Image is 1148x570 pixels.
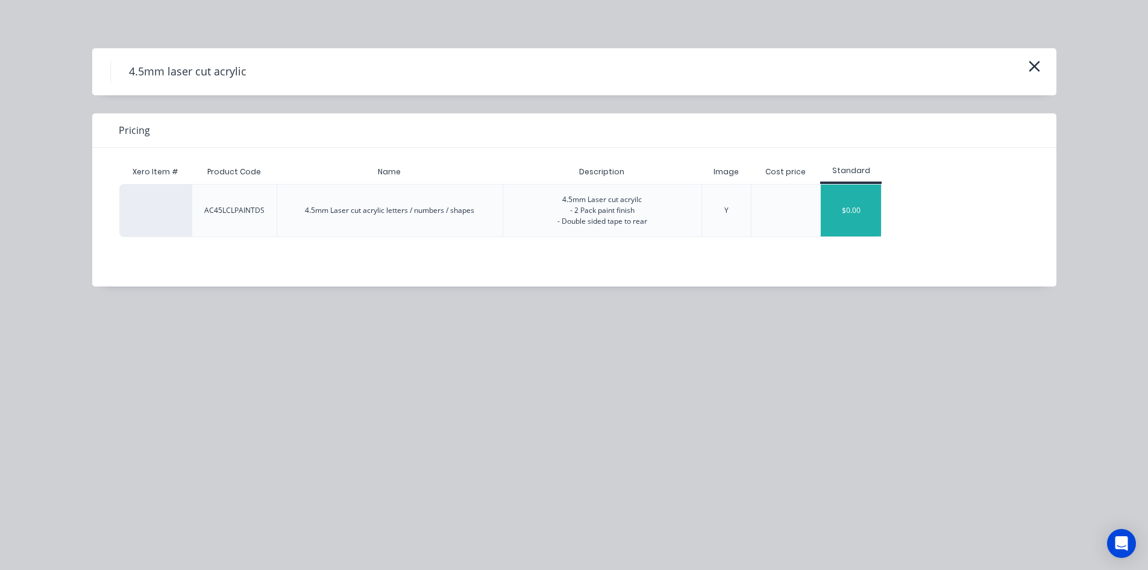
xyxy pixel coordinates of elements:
[110,60,265,83] h4: 4.5mm laser cut acrylic
[820,165,882,176] div: Standard
[724,205,729,216] div: Y
[119,160,192,184] div: Xero Item #
[204,205,265,216] div: AC45LCLPAINTDS
[198,157,271,187] div: Product Code
[756,157,815,187] div: Cost price
[368,157,410,187] div: Name
[119,123,150,138] span: Pricing
[1107,529,1136,558] div: Open Intercom Messenger
[557,194,647,227] div: 4.5mm Laser cut acryilc - 2 Pack paint finish - Double sided tape to rear
[305,205,474,216] div: 4.5mm Laser cut acrylic letters / numbers / shapes
[704,157,748,187] div: Image
[569,157,634,187] div: Description
[821,185,881,236] div: $0.00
